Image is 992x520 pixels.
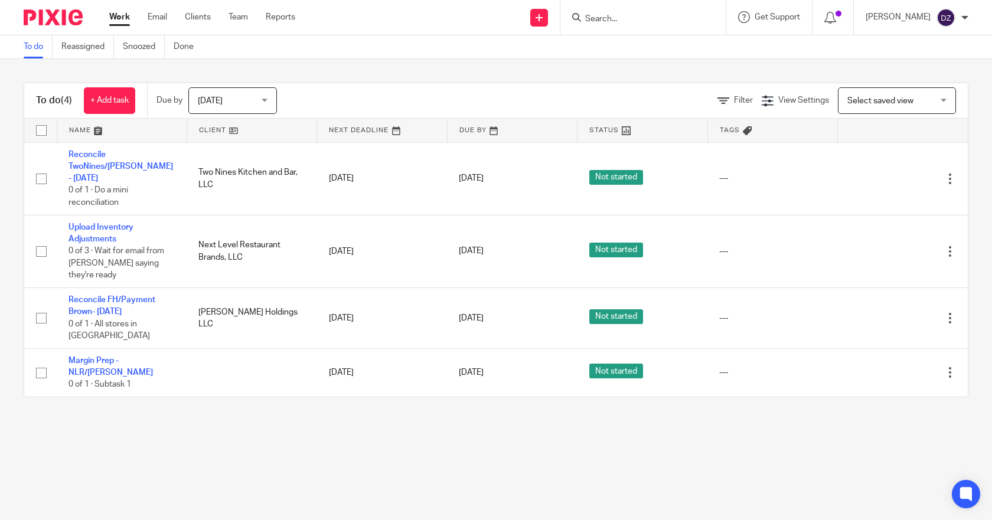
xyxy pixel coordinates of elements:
[123,35,165,58] a: Snoozed
[68,247,164,279] span: 0 of 3 · Wait for email from [PERSON_NAME] saying they're ready
[229,11,248,23] a: Team
[68,381,131,389] span: 0 of 1 · Subtask 1
[584,14,690,25] input: Search
[174,35,203,58] a: Done
[198,97,223,105] span: [DATE]
[847,97,913,105] span: Select saved view
[317,215,447,287] td: [DATE]
[187,142,316,215] td: Two Nines Kitchen and Bar, LLC
[24,35,53,58] a: To do
[459,247,484,256] span: [DATE]
[187,287,316,348] td: [PERSON_NAME] Holdings LLC
[755,13,800,21] span: Get Support
[734,96,753,104] span: Filter
[187,215,316,287] td: Next Level Restaurant Brands, LLC
[317,142,447,215] td: [DATE]
[866,11,931,23] p: [PERSON_NAME]
[24,9,83,25] img: Pixie
[719,367,825,378] div: ---
[36,94,72,107] h1: To do
[68,223,133,243] a: Upload Inventory Adjustments
[68,296,155,316] a: Reconcile FH/Payment Brown- [DATE]
[719,312,825,324] div: ---
[61,35,114,58] a: Reassigned
[936,8,955,27] img: svg%3E
[148,11,167,23] a: Email
[459,368,484,377] span: [DATE]
[589,170,643,185] span: Not started
[266,11,295,23] a: Reports
[719,172,825,184] div: ---
[589,243,643,257] span: Not started
[778,96,829,104] span: View Settings
[589,309,643,324] span: Not started
[459,314,484,322] span: [DATE]
[459,174,484,182] span: [DATE]
[317,348,447,397] td: [DATE]
[61,96,72,105] span: (4)
[68,357,153,377] a: Margin Prep - NLR/[PERSON_NAME]
[68,187,128,207] span: 0 of 1 · Do a mini reconciliation
[185,11,211,23] a: Clients
[156,94,182,106] p: Due by
[720,127,740,133] span: Tags
[84,87,135,114] a: + Add task
[317,287,447,348] td: [DATE]
[68,151,173,183] a: Reconcile TwoNines/[PERSON_NAME] - [DATE]
[589,364,643,378] span: Not started
[109,11,130,23] a: Work
[68,320,150,341] span: 0 of 1 · All stores in [GEOGRAPHIC_DATA]
[719,246,825,257] div: ---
